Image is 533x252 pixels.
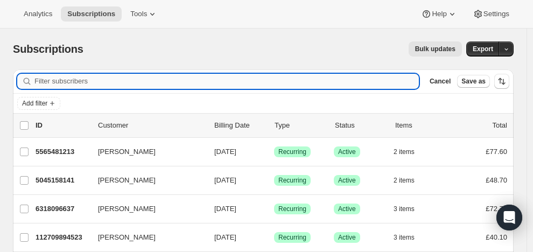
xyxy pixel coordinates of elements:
[415,6,464,22] button: Help
[394,233,415,242] span: 3 items
[36,120,89,131] p: ID
[415,45,455,53] span: Bulk updates
[394,230,426,245] button: 3 items
[130,10,147,18] span: Tools
[98,175,156,186] span: [PERSON_NAME]
[466,6,516,22] button: Settings
[409,41,462,57] button: Bulk updates
[338,148,356,156] span: Active
[36,201,507,216] div: 6318096637[PERSON_NAME][DATE]SuccessRecurringSuccessActive3 items£72.75
[36,230,507,245] div: 112709894523[PERSON_NAME][DATE]SuccessRecurringSuccessActive3 items£40.10
[394,148,415,156] span: 2 items
[36,175,89,186] p: 5045158141
[275,120,326,131] div: Type
[278,205,306,213] span: Recurring
[473,45,493,53] span: Export
[98,232,156,243] span: [PERSON_NAME]
[278,148,306,156] span: Recurring
[214,148,236,156] span: [DATE]
[34,74,419,89] input: Filter subscribers
[214,233,236,241] span: [DATE]
[92,172,199,189] button: [PERSON_NAME]
[67,10,115,18] span: Subscriptions
[92,143,199,160] button: [PERSON_NAME]
[461,77,486,86] span: Save as
[338,176,356,185] span: Active
[335,120,387,131] p: Status
[36,144,507,159] div: 5565481213[PERSON_NAME][DATE]SuccessRecurringSuccessActive2 items£77.60
[483,10,509,18] span: Settings
[36,204,89,214] p: 6318096637
[430,77,451,86] span: Cancel
[425,75,455,88] button: Cancel
[494,74,509,89] button: Sort the results
[338,205,356,213] span: Active
[466,41,500,57] button: Export
[278,176,306,185] span: Recurring
[24,10,52,18] span: Analytics
[432,10,446,18] span: Help
[496,205,522,230] div: Open Intercom Messenger
[13,43,83,55] span: Subscriptions
[214,205,236,213] span: [DATE]
[17,97,60,110] button: Add filter
[92,229,199,246] button: [PERSON_NAME]
[22,99,47,108] span: Add filter
[394,205,415,213] span: 3 items
[98,120,206,131] p: Customer
[36,120,507,131] div: IDCustomerBilling DateTypeStatusItemsTotal
[395,120,447,131] div: Items
[278,233,306,242] span: Recurring
[486,205,507,213] span: £72.75
[394,201,426,216] button: 3 items
[394,173,426,188] button: 2 items
[36,232,89,243] p: 112709894523
[486,148,507,156] span: £77.60
[214,176,236,184] span: [DATE]
[61,6,122,22] button: Subscriptions
[394,176,415,185] span: 2 items
[493,120,507,131] p: Total
[17,6,59,22] button: Analytics
[36,146,89,157] p: 5565481213
[338,233,356,242] span: Active
[486,176,507,184] span: £48.70
[98,204,156,214] span: [PERSON_NAME]
[486,233,507,241] span: £40.10
[394,144,426,159] button: 2 items
[98,146,156,157] span: [PERSON_NAME]
[36,173,507,188] div: 5045158141[PERSON_NAME][DATE]SuccessRecurringSuccessActive2 items£48.70
[124,6,164,22] button: Tools
[457,75,490,88] button: Save as
[92,200,199,218] button: [PERSON_NAME]
[214,120,266,131] p: Billing Date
